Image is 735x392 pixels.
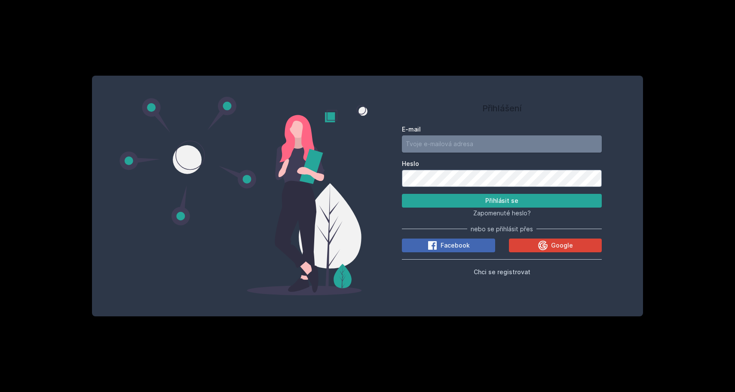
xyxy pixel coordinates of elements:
[509,239,602,252] button: Google
[402,194,602,208] button: Přihlásit se
[471,225,533,233] span: nebo se přihlásit přes
[402,102,602,115] h1: Přihlášení
[473,209,531,217] span: Zapomenuté heslo?
[474,266,530,277] button: Chci se registrovat
[402,135,602,153] input: Tvoje e-mailová adresa
[441,241,470,250] span: Facebook
[402,125,602,134] label: E-mail
[551,241,573,250] span: Google
[402,159,602,168] label: Heslo
[402,239,495,252] button: Facebook
[474,268,530,276] span: Chci se registrovat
